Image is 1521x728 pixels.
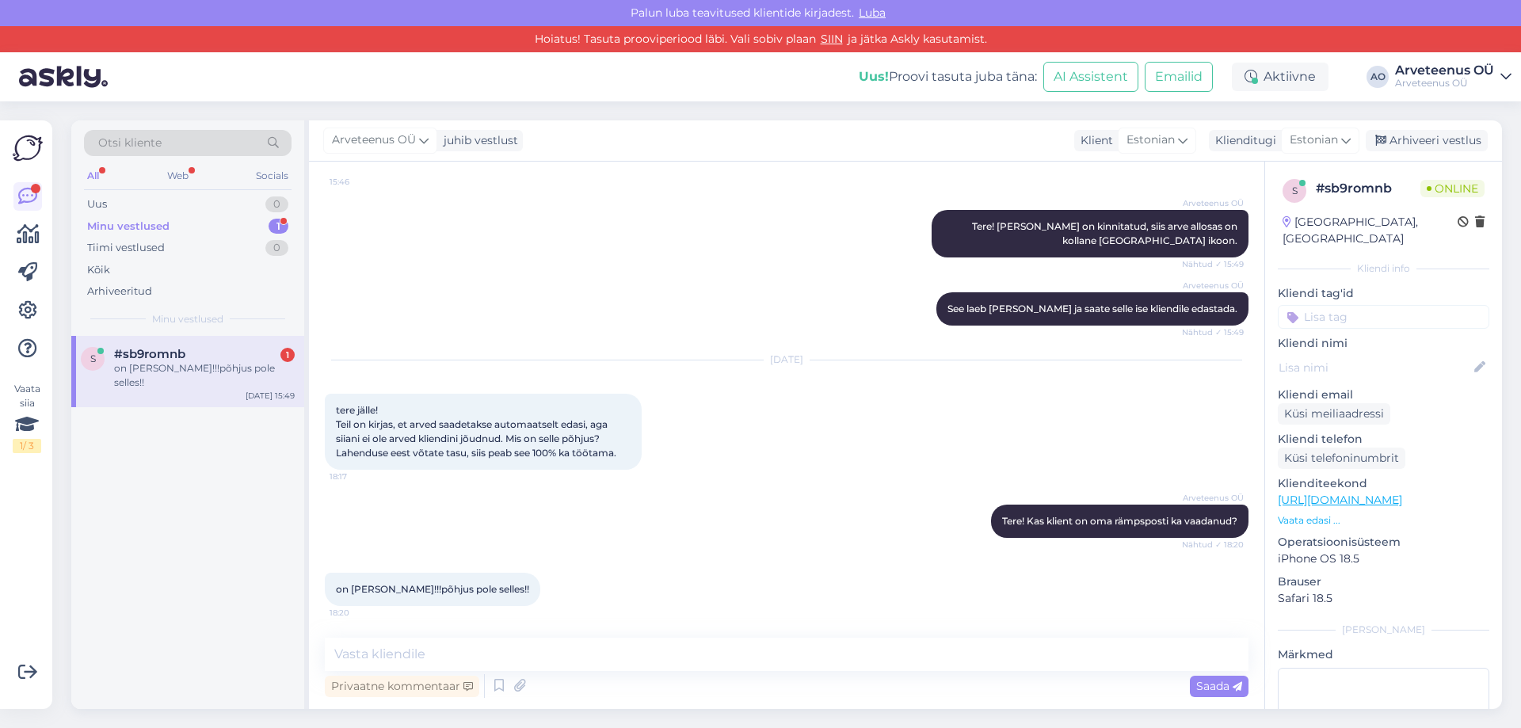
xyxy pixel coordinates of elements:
a: [URL][DOMAIN_NAME] [1278,493,1402,507]
div: 1 [269,219,288,234]
div: AO [1367,66,1389,88]
p: Safari 18.5 [1278,590,1489,607]
p: Operatsioonisüsteem [1278,534,1489,551]
span: 15:46 [330,176,389,188]
button: AI Assistent [1043,62,1138,92]
div: Privaatne kommentaar [325,676,479,697]
div: 1 / 3 [13,439,41,453]
p: Brauser [1278,574,1489,590]
div: Arhiveeritud [87,284,152,299]
p: Kliendi email [1278,387,1489,403]
div: Aktiivne [1232,63,1328,91]
span: Arveteenus OÜ [1183,492,1244,504]
span: tere jälle! Teil on kirjas, et arved saadetakse automaatselt edasi, aga siiani ei ole arved klien... [336,404,616,459]
span: Arveteenus OÜ [1183,280,1244,292]
div: Proovi tasuta juba täna: [859,67,1037,86]
div: Küsi meiliaadressi [1278,403,1390,425]
div: [PERSON_NAME] [1278,623,1489,637]
img: Askly Logo [13,133,43,163]
div: Klient [1074,132,1113,149]
span: Minu vestlused [152,312,223,326]
div: [DATE] [325,353,1248,367]
span: Estonian [1126,131,1175,149]
p: Vaata edasi ... [1278,513,1489,528]
a: SIIN [816,32,848,46]
span: s [90,353,96,364]
div: Küsi telefoninumbrit [1278,448,1405,469]
div: Vaata siia [13,382,41,453]
span: Nähtud ✓ 15:49 [1182,326,1244,338]
div: # sb9romnb [1316,179,1420,198]
div: Arveteenus OÜ [1395,64,1494,77]
span: 18:20 [330,607,389,619]
a: Arveteenus OÜArveteenus OÜ [1395,64,1511,90]
button: Emailid [1145,62,1213,92]
p: Kliendi telefon [1278,431,1489,448]
span: Otsi kliente [98,135,162,151]
div: Socials [253,166,292,186]
div: on [PERSON_NAME]!!!põhjus pole selles!! [114,361,295,390]
p: Kliendi tag'id [1278,285,1489,302]
b: Uus! [859,69,889,84]
div: 0 [265,240,288,256]
div: 0 [265,196,288,212]
span: 18:17 [330,471,389,482]
span: on [PERSON_NAME]!!!põhjus pole selles!! [336,583,529,595]
div: [GEOGRAPHIC_DATA], [GEOGRAPHIC_DATA] [1283,214,1458,247]
span: Tere! Kas klient on oma rämpsposti ka vaadanud? [1002,515,1237,527]
div: Web [164,166,192,186]
p: Kliendi nimi [1278,335,1489,352]
div: Kõik [87,262,110,278]
div: All [84,166,102,186]
div: Arhiveeri vestlus [1366,130,1488,151]
p: iPhone OS 18.5 [1278,551,1489,567]
input: Lisa tag [1278,305,1489,329]
div: Arveteenus OÜ [1395,77,1494,90]
span: #sb9romnb [114,347,185,361]
p: Klienditeekond [1278,475,1489,492]
div: [DATE] 15:49 [246,390,295,402]
div: juhib vestlust [437,132,518,149]
span: Arveteenus OÜ [1183,197,1244,209]
div: Kliendi info [1278,261,1489,276]
span: s [1292,185,1298,196]
div: Klienditugi [1209,132,1276,149]
span: Tere! [PERSON_NAME] on kinnitatud, siis arve allosas on kollane [GEOGRAPHIC_DATA] ikoon. [972,220,1240,246]
div: Minu vestlused [87,219,170,234]
input: Lisa nimi [1279,359,1471,376]
span: Nähtud ✓ 15:49 [1182,258,1244,270]
span: Saada [1196,679,1242,693]
span: See laeb [PERSON_NAME] ja saate selle ise kliendile edastada. [947,303,1237,314]
div: 1 [280,348,295,362]
div: Uus [87,196,107,212]
p: Märkmed [1278,646,1489,663]
span: Arveteenus OÜ [332,131,416,149]
div: Tiimi vestlused [87,240,165,256]
span: Nähtud ✓ 18:20 [1182,539,1244,551]
span: Estonian [1290,131,1338,149]
span: Luba [854,6,890,20]
span: Online [1420,180,1485,197]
